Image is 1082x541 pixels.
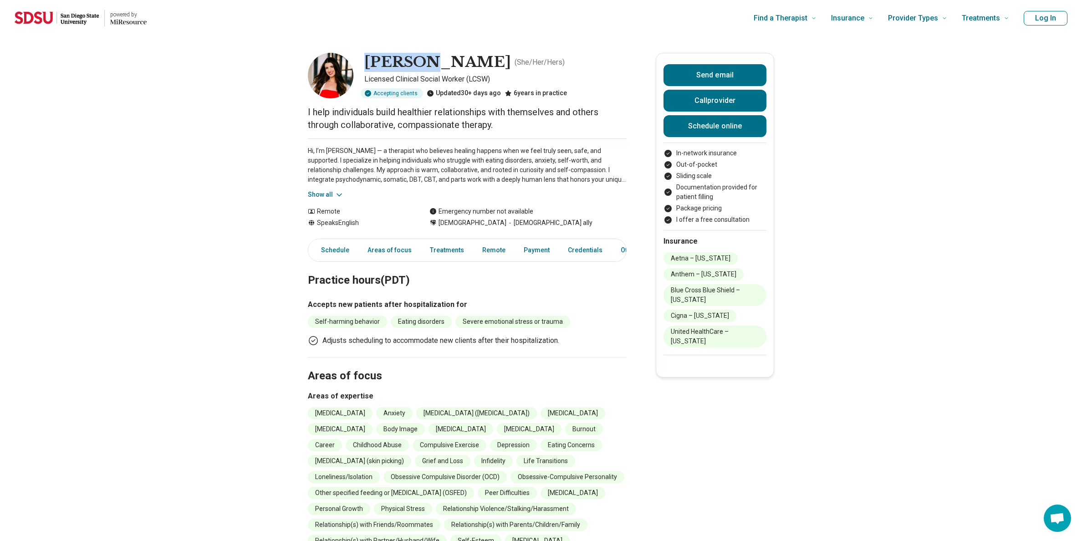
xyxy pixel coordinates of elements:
[490,439,537,451] li: Depression
[663,252,738,265] li: Aetna – [US_STATE]
[427,88,501,98] div: Updated 30+ days ago
[477,241,511,260] a: Remote
[374,503,432,515] li: Physical Stress
[562,241,608,260] a: Credentials
[663,326,766,347] li: United HealthCare – [US_STATE]
[308,347,627,384] h2: Areas of focus
[383,471,507,483] li: Obsessive Compulsive Disorder (OCD)
[506,218,592,228] span: [DEMOGRAPHIC_DATA] ally
[416,407,537,419] li: [MEDICAL_DATA] ([MEDICAL_DATA])
[1044,505,1071,532] div: Open chat
[308,391,627,402] h3: Areas of expertise
[364,53,511,72] h1: [PERSON_NAME]
[663,148,766,225] ul: Payment options
[663,160,766,169] li: Out-of-pocket
[516,455,575,467] li: Life Transitions
[346,439,409,451] li: Childhood Abuse
[308,251,627,288] h2: Practice hours (PDT)
[308,299,627,310] h3: Accepts new patients after hospitalization for
[110,11,147,18] p: powered by
[518,241,555,260] a: Payment
[361,88,423,98] div: Accepting clients
[308,471,380,483] li: Loneliness/Isolation
[444,519,587,531] li: Relationship(s) with Parents/Children/Family
[505,88,567,98] div: 6 years in practice
[663,204,766,213] li: Package pricing
[364,74,627,85] p: Licensed Clinical Social Worker (LCSW)
[308,207,411,216] div: Remote
[308,106,627,131] p: I help individuals build healthier relationships with themselves and others through collaborative...
[413,439,486,451] li: Compulsive Exercise
[308,53,353,98] img: Morgan Hannaleck, Licensed Clinical Social Worker (LCSW)
[888,12,938,25] span: Provider Types
[663,284,766,306] li: Blue Cross Blue Shield – [US_STATE]
[541,487,605,499] li: [MEDICAL_DATA]
[308,455,411,467] li: [MEDICAL_DATA] (skin picking)
[455,316,570,328] li: Severe emotional stress or trauma
[308,218,411,228] div: Speaks English
[497,423,561,435] li: [MEDICAL_DATA]
[308,487,474,499] li: Other specified feeding or [MEDICAL_DATA] (OSFED)
[663,171,766,181] li: Sliding scale
[15,4,147,33] a: Home page
[663,148,766,158] li: In-network insurance
[541,407,605,419] li: [MEDICAL_DATA]
[510,471,624,483] li: Obsessive-Compulsive Personality
[308,423,373,435] li: [MEDICAL_DATA]
[663,268,744,281] li: Anthem – [US_STATE]
[663,215,766,225] li: I offer a free consultation
[663,310,736,322] li: Cigna – [US_STATE]
[663,64,766,86] button: Send email
[415,455,470,467] li: Grief and Loss
[308,519,440,531] li: Relationship(s) with Friends/Roommates
[515,57,565,68] p: ( She/Her/Hers )
[754,12,807,25] span: Find a Therapist
[391,316,452,328] li: Eating disorders
[308,316,387,328] li: Self-harming behavior
[615,241,648,260] a: Other
[376,407,413,419] li: Anxiety
[663,183,766,202] li: Documentation provided for patient filling
[663,115,766,137] a: Schedule online
[376,423,425,435] li: Body Image
[362,241,417,260] a: Areas of focus
[478,487,537,499] li: Peer Difficulties
[322,335,559,346] p: Adjusts scheduling to accommodate new clients after their hospitalization.
[474,455,513,467] li: Infidelity
[429,423,493,435] li: [MEDICAL_DATA]
[310,241,355,260] a: Schedule
[541,439,602,451] li: Eating Concerns
[424,241,470,260] a: Treatments
[308,503,370,515] li: Personal Growth
[308,407,373,419] li: [MEDICAL_DATA]
[308,146,627,184] p: Hi, I’m [PERSON_NAME] — a therapist who believes healing happens when we feel truly seen, safe, a...
[308,439,342,451] li: Career
[831,12,864,25] span: Insurance
[429,207,533,216] div: Emergency number not available
[1024,11,1067,26] button: Log In
[663,236,766,247] h2: Insurance
[436,503,576,515] li: Relationship Violence/Stalking/Harassment
[308,190,344,199] button: Show all
[439,218,506,228] span: [DEMOGRAPHIC_DATA]
[663,90,766,112] button: Callprovider
[962,12,1000,25] span: Treatments
[565,423,603,435] li: Burnout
